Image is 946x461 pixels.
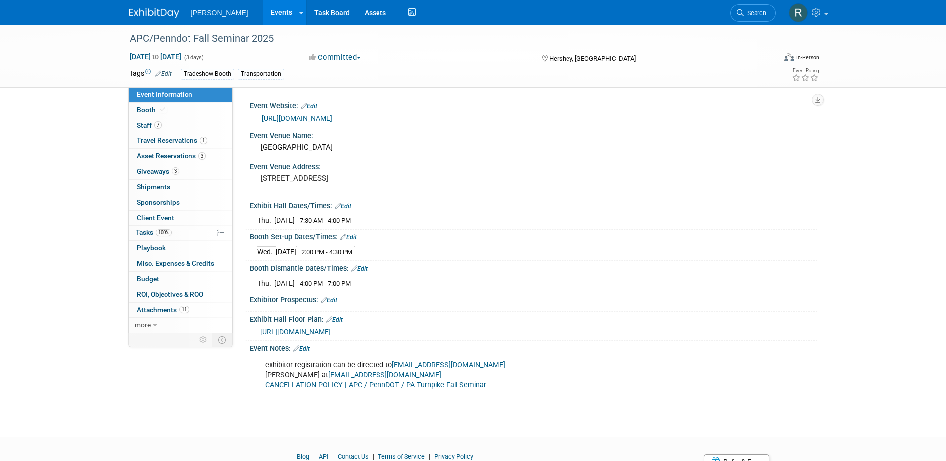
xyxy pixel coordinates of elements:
[338,453,369,460] a: Contact Us
[328,371,441,379] a: [EMAIL_ADDRESS][DOMAIN_NAME]
[129,287,232,302] a: ROI, Objectives & ROO
[179,306,189,313] span: 11
[137,244,166,252] span: Playbook
[250,159,817,172] div: Event Venue Address:
[250,128,817,141] div: Event Venue Name:
[198,152,206,160] span: 3
[351,265,368,272] a: Edit
[257,215,274,226] td: Thu.
[434,453,473,460] a: Privacy Policy
[426,453,433,460] span: |
[126,30,761,48] div: APC/Penndot Fall Seminar 2025
[212,333,232,346] td: Toggle Event Tabs
[129,8,179,18] img: ExhibitDay
[172,167,179,175] span: 3
[265,381,486,389] a: CANCELLATION POLICY | APC / PennDOT / PA Turnpike Fall Seminar
[300,217,351,224] span: 7:30 AM - 4:00 PM
[154,121,162,129] span: 7
[137,259,214,267] span: Misc. Expenses & Credits
[137,152,206,160] span: Asset Reservations
[730,4,776,22] a: Search
[257,278,274,288] td: Thu.
[250,198,817,211] div: Exhibit Hall Dates/Times:
[335,203,351,210] a: Edit
[200,137,207,144] span: 1
[796,54,819,61] div: In-Person
[129,68,172,80] td: Tags
[549,55,636,62] span: Hershey, [GEOGRAPHIC_DATA]
[129,87,232,102] a: Event Information
[276,246,296,257] td: [DATE]
[195,333,212,346] td: Personalize Event Tab Strip
[250,292,817,305] div: Exhibitor Prospectus:
[321,297,337,304] a: Edit
[129,211,232,226] a: Client Event
[129,52,182,61] span: [DATE] [DATE]
[129,195,232,210] a: Sponsorships
[129,318,232,333] a: more
[155,70,172,77] a: Edit
[137,90,192,98] span: Event Information
[135,321,151,329] span: more
[330,453,336,460] span: |
[784,53,794,61] img: Format-Inperson.png
[789,3,808,22] img: Rebecca Deis
[137,183,170,191] span: Shipments
[250,261,817,274] div: Booth Dismantle Dates/Times:
[378,453,425,460] a: Terms of Service
[301,248,352,256] span: 2:00 PM - 4:30 PM
[129,303,232,318] a: Attachments11
[792,68,819,73] div: Event Rating
[319,453,328,460] a: API
[250,98,817,111] div: Event Website:
[257,246,276,257] td: Wed.
[183,54,204,61] span: (3 days)
[297,453,309,460] a: Blog
[151,53,160,61] span: to
[274,215,295,226] td: [DATE]
[258,355,708,395] div: exhibitor registration can be directed to [PERSON_NAME] at
[260,328,331,336] a: [URL][DOMAIN_NAME]
[129,149,232,164] a: Asset Reservations3
[392,361,505,369] a: [EMAIL_ADDRESS][DOMAIN_NAME]
[257,140,810,155] div: [GEOGRAPHIC_DATA]
[137,106,167,114] span: Booth
[370,453,377,460] span: |
[137,306,189,314] span: Attachments
[137,121,162,129] span: Staff
[293,345,310,352] a: Edit
[250,341,817,354] div: Event Notes:
[136,229,172,236] span: Tasks
[160,107,165,112] i: Booth reservation complete
[744,9,766,17] span: Search
[717,52,820,67] div: Event Format
[311,453,317,460] span: |
[191,9,248,17] span: [PERSON_NAME]
[137,167,179,175] span: Giveaways
[250,312,817,325] div: Exhibit Hall Floor Plan:
[129,241,232,256] a: Playbook
[129,164,232,179] a: Giveaways3
[129,272,232,287] a: Budget
[262,114,332,122] a: [URL][DOMAIN_NAME]
[156,229,172,236] span: 100%
[137,290,203,298] span: ROI, Objectives & ROO
[129,103,232,118] a: Booth
[137,214,174,222] span: Client Event
[340,234,357,241] a: Edit
[129,256,232,271] a: Misc. Expenses & Credits
[301,103,317,110] a: Edit
[261,174,475,183] pre: [STREET_ADDRESS]
[181,69,234,79] div: Tradeshow-Booth
[238,69,284,79] div: Transportation
[129,133,232,148] a: Travel Reservations1
[137,275,159,283] span: Budget
[129,118,232,133] a: Staff7
[137,198,180,206] span: Sponsorships
[129,226,232,240] a: Tasks100%
[326,316,343,323] a: Edit
[274,278,295,288] td: [DATE]
[250,230,817,242] div: Booth Set-up Dates/Times:
[137,136,207,144] span: Travel Reservations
